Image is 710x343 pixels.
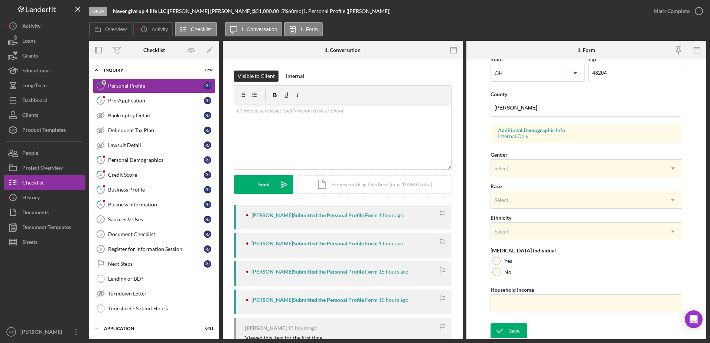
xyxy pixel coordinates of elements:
[498,127,675,133] div: Additional Demographic Info
[104,326,195,331] div: Application
[4,108,85,122] a: Clients
[89,7,107,16] div: Open
[379,269,408,275] time: 2025-08-27 02:09
[685,310,703,328] div: Open Intercom Messenger
[93,257,215,271] a: Next StepsRJ
[509,323,520,338] div: Save
[93,197,215,212] a: 6Business InformationRJ
[325,47,361,53] div: 1. Conversation
[93,93,215,108] a: 2Pre-ApplicationRJ
[9,330,13,334] text: VT
[204,82,211,89] div: R J
[204,97,211,104] div: R J
[22,146,38,162] div: People
[22,235,38,251] div: Sheets
[4,220,85,235] button: Document Templates
[22,19,40,35] div: Activity
[491,91,507,97] label: County
[234,71,279,82] button: Visible to Client
[93,212,215,227] a: 7Sources & UsesRJ
[4,122,85,137] a: Product Templates
[113,8,166,14] b: Never give up 4 life LLC
[4,78,85,93] button: Long-Term
[19,324,67,341] div: [PERSON_NAME]
[108,172,204,178] div: Credit Score
[245,335,323,341] div: Viewed this item for the first time.
[108,231,204,237] div: Document Checklist
[4,235,85,249] button: Sheets
[4,48,85,63] a: Grants
[113,8,168,14] div: |
[4,33,85,48] button: Loans
[22,190,40,207] div: History
[108,246,204,252] div: Register for Information Session
[108,216,204,222] div: Sources & Uses
[245,325,287,331] div: [PERSON_NAME]
[93,286,215,301] a: Turndown Letter
[495,229,512,235] div: Select...
[93,167,215,182] a: 4Credit ScoreRJ
[4,19,85,33] button: Activity
[22,205,49,222] div: Documents
[504,269,511,275] label: No
[258,175,270,194] div: Send
[93,153,215,167] a: 3Personal DemographicsRJ
[204,260,211,268] div: R J
[251,297,378,303] div: [PERSON_NAME] Submitted the Personal Profile Form
[577,47,595,53] div: 1. Form
[288,8,302,14] div: 60 mo
[93,78,215,93] a: 1Personal ProfileRJ
[302,8,391,14] div: | 1. Personal Profile ([PERSON_NAME])
[93,227,215,242] a: 8Document ChecklistRJ
[4,146,85,160] button: People
[4,63,85,78] button: Educational
[100,247,102,251] tspan: 9
[108,142,204,148] div: Lawsuit Detail
[93,271,215,286] a: Lending or BD?
[4,93,85,108] a: Dashboard
[204,171,211,179] div: R J
[100,232,102,236] tspan: 8
[93,301,215,316] a: Timesheet - Submit Hours
[191,26,212,32] label: Checklist
[491,287,534,293] label: Household Income
[89,22,131,36] button: Overview
[251,241,378,246] div: [PERSON_NAME] Submitted the Personal Profile Form
[22,48,38,65] div: Grants
[204,216,211,223] div: R J
[100,217,102,222] tspan: 7
[379,212,403,218] time: 2025-08-27 16:00
[4,190,85,205] button: History
[588,56,596,62] label: Zip
[241,26,277,32] label: 1. Conversation
[100,202,102,207] tspan: 6
[108,83,204,89] div: Personal Profile
[108,112,204,118] div: Bankruptcy Detail
[654,4,690,19] div: Mark Complete
[204,127,211,134] div: R J
[93,182,215,197] a: 5Business ProfileRJ
[491,323,527,338] button: Save
[100,187,102,192] tspan: 5
[4,175,85,190] button: Checklist
[108,276,215,282] div: Lending or BD?
[22,78,47,95] div: Long-Term
[105,26,127,32] label: Overview
[4,205,85,220] a: Documents
[108,261,204,267] div: Next Steps
[108,127,204,133] div: Delinquent Tax Plan
[93,108,215,123] a: Bankruptcy DetailRJ
[93,138,215,153] a: Lawsuit DetailRJ
[22,63,50,80] div: Educational
[143,47,165,53] div: Checklist
[108,187,204,193] div: Business Profile
[284,22,323,36] button: 1. Form
[22,122,66,139] div: Product Templates
[379,297,408,303] time: 2025-08-27 02:04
